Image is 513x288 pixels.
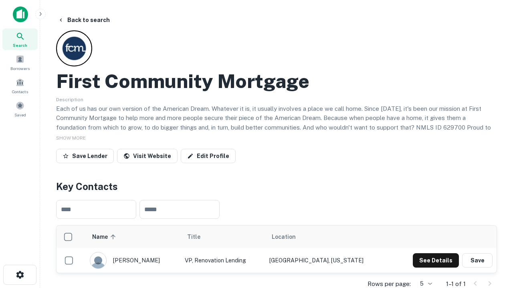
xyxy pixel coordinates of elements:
p: Each of us has our own version of the American Dream. Whatever it is, it usually involves a place... [56,104,497,142]
span: Contacts [12,88,28,95]
h2: First Community Mortgage [56,70,309,93]
span: Saved [14,112,26,118]
span: Location [272,232,296,242]
img: capitalize-icon.png [13,6,28,22]
button: Back to search [55,13,113,27]
img: 9c8pery4andzj6ohjkjp54ma2 [90,252,106,268]
span: Search [13,42,27,48]
a: Visit Website [117,149,178,163]
th: Location [265,226,390,248]
button: Save [462,253,493,268]
span: Name [92,232,118,242]
span: Borrowers [10,65,30,72]
span: SHOW MORE [56,135,86,141]
th: Title [181,226,265,248]
iframe: Chat Widget [473,198,513,237]
a: Search [2,28,38,50]
h4: Key Contacts [56,179,497,194]
button: See Details [413,253,459,268]
button: Save Lender [56,149,114,163]
td: VP, Renovation Lending [181,248,265,273]
span: Description [56,97,83,102]
div: [PERSON_NAME] [90,252,177,269]
a: Saved [2,98,38,120]
td: [GEOGRAPHIC_DATA], [US_STATE] [265,248,390,273]
a: Borrowers [2,52,38,73]
a: Contacts [2,75,38,96]
span: Title [187,232,211,242]
div: scrollable content [57,226,497,273]
a: Edit Profile [181,149,236,163]
th: Name [86,226,181,248]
